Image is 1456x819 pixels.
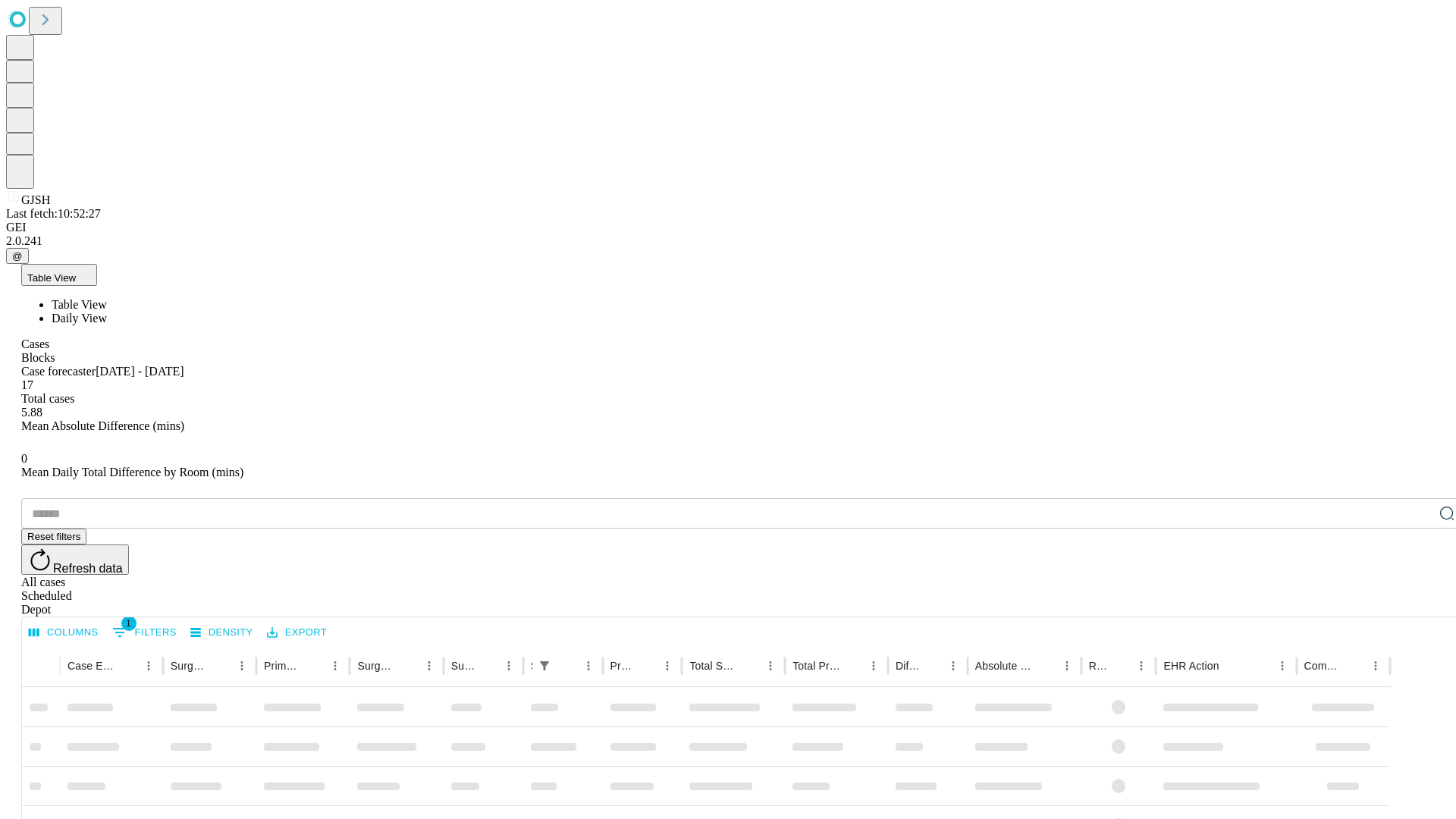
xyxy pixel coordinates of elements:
div: Scheduled In Room Duration [531,660,532,672]
button: Table View [21,264,97,286]
button: Sort [842,655,863,676]
span: Case forecaster [21,365,96,378]
div: Difference [896,660,920,672]
div: GEI [6,221,1450,234]
button: Menu [1056,655,1078,676]
div: Predicted In Room Duration [610,660,635,672]
div: Total Predicted Duration [792,660,840,672]
button: Menu [325,655,346,676]
button: Sort [477,655,498,676]
div: Case Epic Id [67,660,115,672]
button: Menu [863,655,884,676]
span: Table View [27,272,76,284]
button: Select columns [25,621,102,645]
span: Mean Absolute Difference (mins) [21,419,184,432]
div: 1 active filter [534,655,555,676]
button: Menu [231,655,253,676]
button: Show filters [108,620,180,645]
button: Sort [557,655,578,676]
span: Last fetch: 10:52:27 [6,207,101,220]
span: 5.88 [21,406,42,419]
button: Sort [1109,655,1131,676]
button: Sort [1344,655,1365,676]
button: Refresh data [21,544,129,575]
span: Total cases [21,392,74,405]
button: Sort [921,655,943,676]
span: 0 [21,452,27,465]
span: Refresh data [53,562,123,575]
span: Reset filters [27,531,80,542]
button: @ [6,248,29,264]
span: Table View [52,298,107,311]
button: Sort [303,655,325,676]
button: Menu [943,655,964,676]
div: 2.0.241 [6,234,1450,248]
span: Daily View [52,312,107,325]
div: Surgeon Name [171,660,209,672]
span: 17 [21,378,33,391]
button: Menu [578,655,599,676]
div: Surgery Date [451,660,475,672]
div: Resolved in EHR [1089,660,1109,672]
span: [DATE] - [DATE] [96,365,184,378]
button: Sort [739,655,760,676]
div: Surgery Name [357,660,395,672]
button: Menu [1365,655,1386,676]
button: Sort [635,655,657,676]
button: Menu [498,655,519,676]
button: Reset filters [21,529,86,544]
button: Sort [210,655,231,676]
div: EHR Action [1163,660,1219,672]
button: Sort [1035,655,1056,676]
button: Sort [1221,655,1242,676]
button: Density [187,621,257,645]
span: @ [12,250,23,262]
button: Menu [1131,655,1152,676]
div: Comments [1304,660,1342,672]
span: 1 [121,616,136,631]
div: Primary Service [264,660,302,672]
button: Menu [760,655,781,676]
button: Menu [419,655,440,676]
button: Menu [1272,655,1293,676]
button: Show filters [534,655,555,676]
button: Sort [397,655,419,676]
div: Absolute Difference [975,660,1034,672]
button: Export [263,621,331,645]
button: Sort [117,655,138,676]
span: Mean Daily Total Difference by Room (mins) [21,466,243,479]
button: Menu [657,655,678,676]
div: Total Scheduled Duration [689,660,737,672]
button: Menu [138,655,159,676]
span: GJSH [21,193,50,206]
